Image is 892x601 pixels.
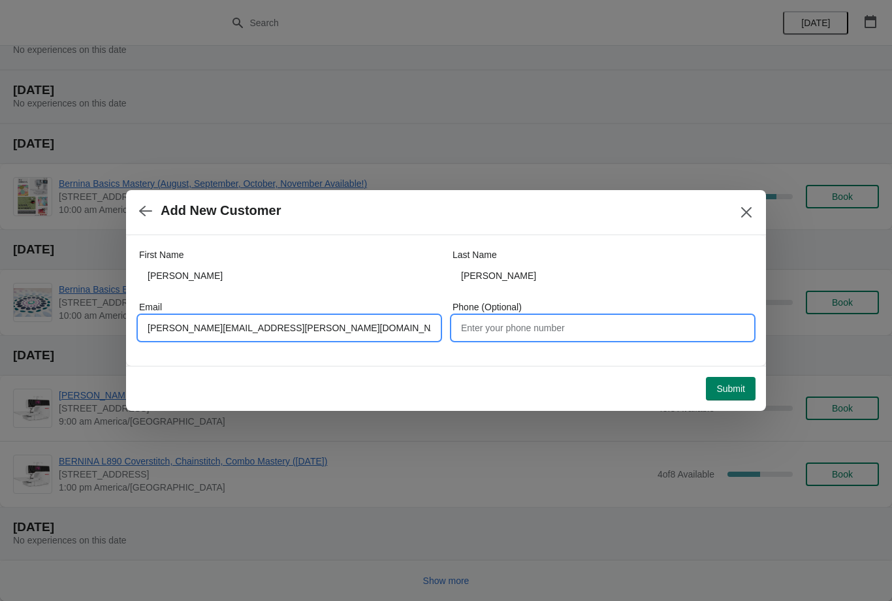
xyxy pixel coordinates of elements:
[139,264,439,287] input: John
[453,248,497,261] label: Last Name
[453,316,753,340] input: Enter your phone number
[161,203,281,218] h2: Add New Customer
[735,201,758,224] button: Close
[716,383,745,394] span: Submit
[139,248,183,261] label: First Name
[139,300,162,314] label: Email
[453,264,753,287] input: Smith
[139,316,439,340] input: Enter your email
[453,300,522,314] label: Phone (Optional)
[706,377,756,400] button: Submit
